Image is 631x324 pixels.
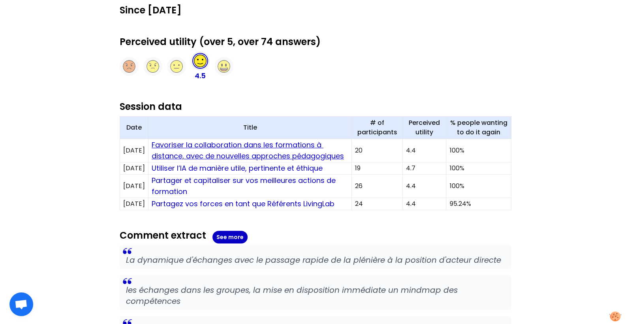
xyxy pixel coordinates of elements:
[446,139,511,162] td: 100%
[352,162,403,175] td: 19
[120,229,206,242] h2: Comment extract
[402,175,446,198] td: 4.4
[120,198,148,210] td: [DATE]
[120,117,148,139] th: Date
[446,162,511,175] td: 100%
[402,139,446,162] td: 4.4
[446,117,511,139] th: % people wanting to do it again
[446,175,511,198] td: 100%
[446,198,511,210] td: 95.24%
[148,117,352,139] th: Title
[352,117,403,139] th: # of participants
[152,140,344,161] a: Favoriser la collaboration dans les formations à distance, avec de nouvelles approches pédagogiques
[152,163,323,173] a: Utiliser l’IA de manière utile, pertinente et éthique
[126,284,505,307] p: les échanges dans les groupes, la mise en disposition immédiate un mindmap des compétences
[212,231,248,243] button: See more
[120,175,148,198] td: [DATE]
[352,139,403,162] td: 20
[120,4,511,17] h2: Since [DATE]
[402,198,446,210] td: 4.4
[120,139,148,162] td: [DATE]
[352,175,403,198] td: 26
[152,199,334,209] a: Partagez vos forces en tant que Référents LivingLab
[120,100,511,113] h2: Session data
[152,175,338,196] a: Partager et capitaliser sur vos meilleures actions de formation
[9,292,33,316] div: Ouvrir le chat
[352,198,403,210] td: 24
[120,36,511,48] h2: Perceived utility (over 5, over 74 answers)
[402,162,446,175] td: 4.7
[195,70,206,81] p: 4.5
[402,117,446,139] th: Perceived utility
[120,162,148,175] td: [DATE]
[126,254,505,266] p: La dynamique d'échanges avec le passage rapide de la plénière à la position d'acteur directe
